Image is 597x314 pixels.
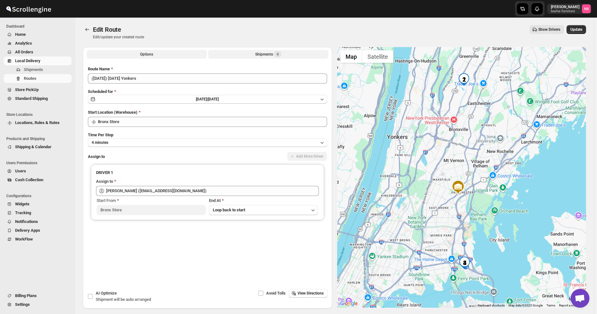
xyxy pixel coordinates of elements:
span: Local Delivery [15,58,40,63]
button: Show street map [340,50,362,63]
span: Analytics [15,41,32,46]
span: Route Name [88,67,110,71]
span: Shipping & Calendar [15,144,51,149]
span: Assign to [88,154,105,159]
span: Show Drivers [538,27,560,32]
button: Users [4,167,72,176]
button: Billing Plans [4,291,72,300]
button: Tracking [4,208,72,217]
span: Update [570,27,582,32]
span: View Directions [298,291,324,296]
img: ScrollEngine [5,1,52,17]
span: Shipment will be auto arranged [96,297,151,302]
button: Show Drivers [530,25,564,34]
button: Map camera controls [570,288,583,300]
text: NB [584,7,589,11]
span: Products and Shipping [6,136,72,141]
input: Eg: Bengaluru Route [88,73,327,84]
span: WorkFlow [15,237,33,241]
button: Shipping & Calendar [4,143,72,151]
span: Nael Basha [582,4,591,13]
a: Terms [546,304,555,307]
div: 4 [458,257,471,269]
span: Loop back to start [213,208,245,212]
span: Cash Collection [15,177,43,182]
p: Edit/update your created route [93,35,144,40]
button: Delivery Apps [4,226,72,235]
button: Show satellite imagery [362,50,393,63]
button: Notifications [4,217,72,226]
span: Users Permissions [6,160,72,165]
p: basha-furniture [551,9,579,13]
button: 4 minutes [88,138,327,147]
button: All Orders [4,48,72,57]
span: Store PickUp [15,87,39,92]
span: Routes [24,76,36,81]
span: Billing Plans [15,293,37,298]
button: Routes [4,74,72,83]
span: Tracking [15,210,31,215]
span: Home [15,32,26,37]
button: Shipments [4,65,72,74]
button: Locations, Rules & Rates [4,118,72,127]
span: Locations, Rules & Rates [15,120,60,125]
div: 2 [458,73,470,86]
span: Start Location (Warehouse) [88,110,137,115]
a: Open this area in Google Maps (opens a new window) [339,300,359,308]
span: Settings [15,302,30,307]
button: Keyboard shortcuts [478,303,505,308]
span: Options [140,52,153,57]
span: Scheduled for [88,89,113,94]
button: Home [4,30,72,39]
span: Configurations [6,193,72,198]
div: Assign to [96,178,113,185]
button: Selected Shipments [208,50,328,59]
img: Google [339,300,359,308]
span: Map data ©2025 Google [508,304,543,307]
button: Loop back to start [209,205,318,215]
button: WorkFlow [4,235,72,244]
span: Start From [97,198,116,203]
span: [DATE] [208,97,219,101]
button: User menu [547,4,591,14]
span: Store Locations [6,112,72,117]
span: All Orders [15,50,33,54]
span: Edit Route [93,26,121,33]
span: Users [15,169,26,173]
span: 4 [277,52,279,57]
span: AI Optimize [96,291,117,295]
p: [PERSON_NAME] [551,4,579,9]
button: [DATE]|[DATE] [88,95,327,104]
div: All Route Options [83,61,332,268]
span: Notifications [15,219,38,224]
span: Standard Shipping [15,96,48,101]
span: Shipments [24,67,43,72]
span: Delivery Apps [15,228,40,233]
div: End At [209,198,318,204]
span: Dashboard [6,24,72,29]
span: Widgets [15,202,30,206]
input: Search location [98,117,327,127]
button: Analytics [4,39,72,48]
div: Shipments [255,51,281,57]
span: 4 minutes [92,140,108,145]
a: Open chat [571,289,589,308]
button: Widgets [4,200,72,208]
button: All Route Options [87,50,207,59]
input: Search assignee [106,186,319,196]
button: Update [567,25,586,34]
a: Report a map error [559,304,584,307]
button: Settings [4,300,72,309]
span: Time Per Stop [88,133,113,137]
button: Routes [83,25,92,34]
button: Cash Collection [4,176,72,184]
span: Avoid Tolls [266,291,286,295]
span: [DATE] | [196,97,208,101]
button: View Directions [289,289,327,298]
h3: DRIVER 1 [96,170,319,176]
